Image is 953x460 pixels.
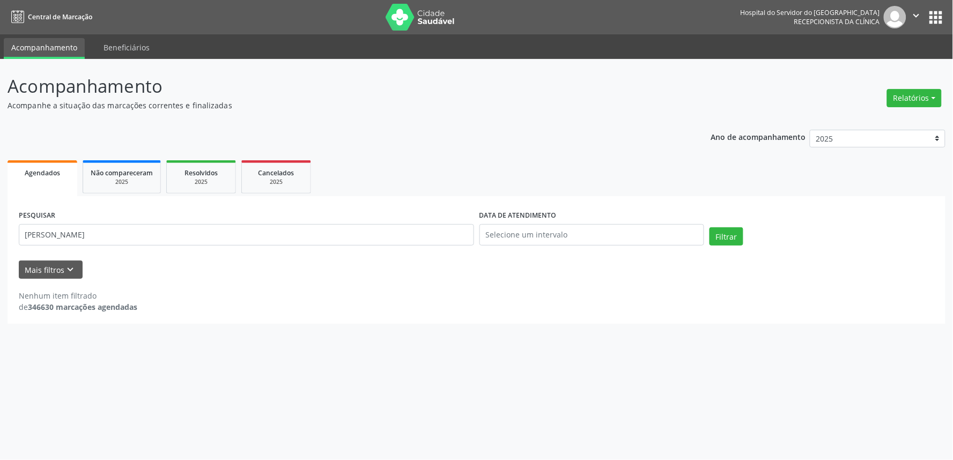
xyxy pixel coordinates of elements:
[711,130,806,143] p: Ano de acompanhamento
[91,178,153,186] div: 2025
[8,8,92,26] a: Central de Marcação
[4,38,85,59] a: Acompanhamento
[184,168,218,177] span: Resolvidos
[25,168,60,177] span: Agendados
[927,8,945,27] button: apps
[741,8,880,17] div: Hospital do Servidor do [GEOGRAPHIC_DATA]
[710,227,743,246] button: Filtrar
[794,17,880,26] span: Recepcionista da clínica
[258,168,294,177] span: Cancelados
[19,207,55,224] label: PESQUISAR
[28,12,92,21] span: Central de Marcação
[8,100,664,111] p: Acompanhe a situação das marcações correntes e finalizadas
[884,6,906,28] img: img
[19,261,83,279] button: Mais filtroskeyboard_arrow_down
[479,207,557,224] label: DATA DE ATENDIMENTO
[887,89,942,107] button: Relatórios
[19,224,474,246] input: Nome, código do beneficiário ou CPF
[479,224,704,246] input: Selecione um intervalo
[911,10,922,21] i: 
[249,178,303,186] div: 2025
[65,264,77,276] i: keyboard_arrow_down
[28,302,137,312] strong: 346630 marcações agendadas
[174,178,228,186] div: 2025
[19,290,137,301] div: Nenhum item filtrado
[906,6,927,28] button: 
[8,73,664,100] p: Acompanhamento
[96,38,157,57] a: Beneficiários
[91,168,153,177] span: Não compareceram
[19,301,137,313] div: de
